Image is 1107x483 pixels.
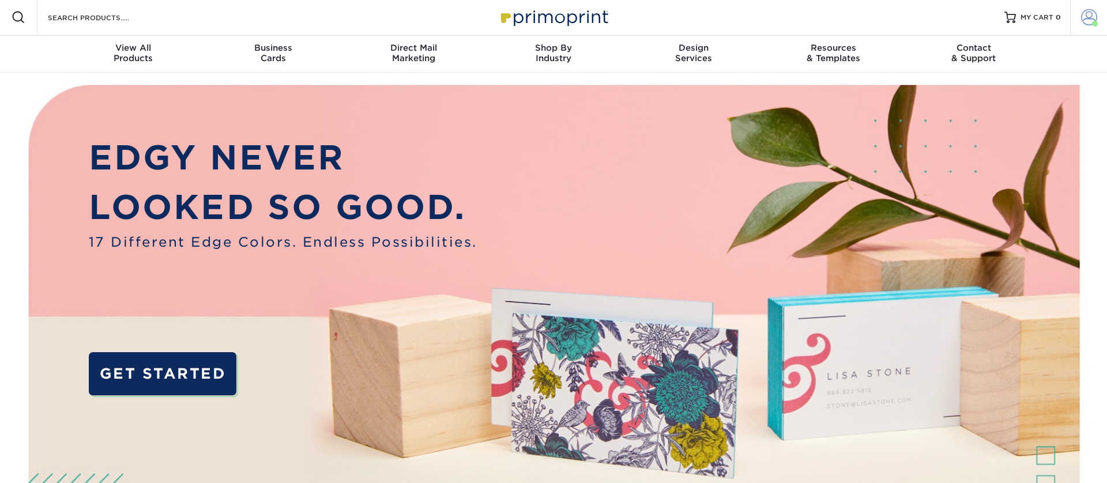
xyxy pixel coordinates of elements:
[623,36,763,73] a: DesignServices
[344,43,484,63] div: Marketing
[89,352,237,396] a: GET STARTED
[903,36,1044,73] a: Contact& Support
[903,43,1044,53] span: Contact
[623,43,763,63] div: Services
[63,36,204,73] a: View AllProducts
[204,43,344,53] span: Business
[496,5,611,29] img: Primoprint
[484,43,624,63] div: Industry
[63,43,204,53] span: View All
[763,43,903,53] span: Resources
[763,36,903,73] a: Resources& Templates
[484,36,624,73] a: Shop ByIndustry
[204,36,344,73] a: BusinessCards
[89,232,477,252] span: 17 Different Edge Colors. Endless Possibilities.
[63,43,204,63] div: Products
[344,36,484,73] a: Direct MailMarketing
[1056,13,1061,21] span: 0
[1021,13,1053,22] span: MY CART
[344,43,484,53] span: Direct Mail
[623,43,763,53] span: Design
[484,43,624,53] span: Shop By
[47,10,159,24] input: SEARCH PRODUCTS.....
[903,43,1044,63] div: & Support
[89,183,477,232] p: LOOKED SO GOOD.
[763,43,903,63] div: & Templates
[204,43,344,63] div: Cards
[89,133,477,183] p: EDGY NEVER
